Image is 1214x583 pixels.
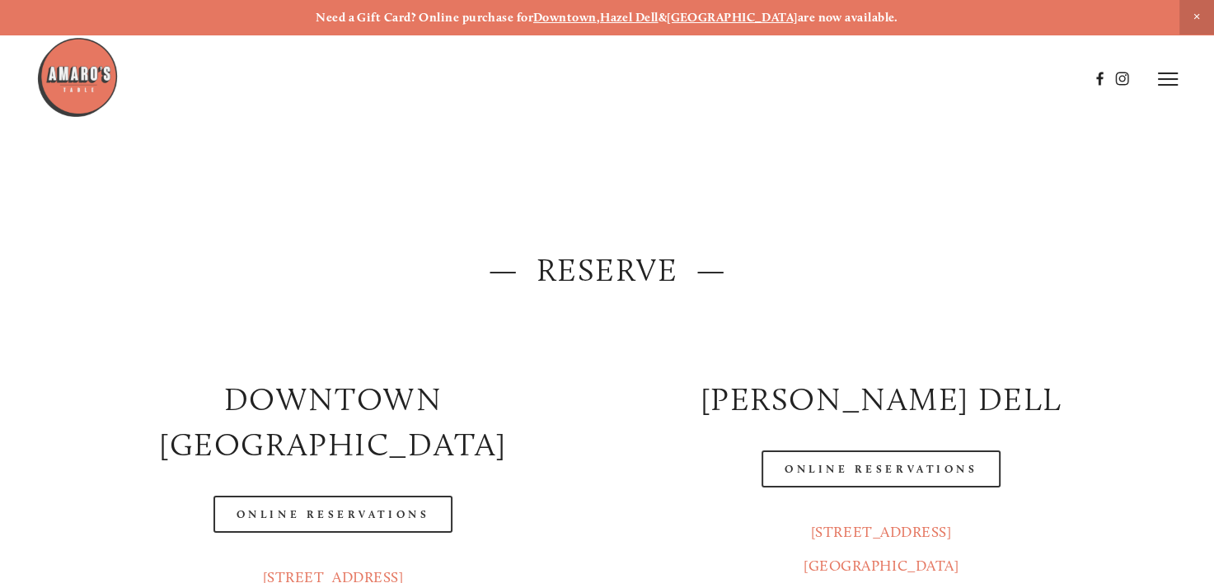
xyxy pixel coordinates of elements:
a: [STREET_ADDRESS] [811,523,952,541]
strong: & [659,10,667,25]
a: Online Reservations [762,450,1001,487]
strong: are now available. [798,10,898,25]
strong: Need a Gift Card? Online purchase for [316,10,533,25]
h2: — Reserve — [73,248,1141,293]
a: Downtown [533,10,597,25]
a: Online Reservations [213,496,452,533]
img: Amaro's Table [36,36,119,119]
a: [GEOGRAPHIC_DATA] [804,557,959,575]
strong: , [597,10,600,25]
h2: Downtown [GEOGRAPHIC_DATA] [73,377,593,468]
h2: [PERSON_NAME] DELL [621,377,1141,422]
a: [GEOGRAPHIC_DATA] [667,10,798,25]
a: Hazel Dell [600,10,659,25]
